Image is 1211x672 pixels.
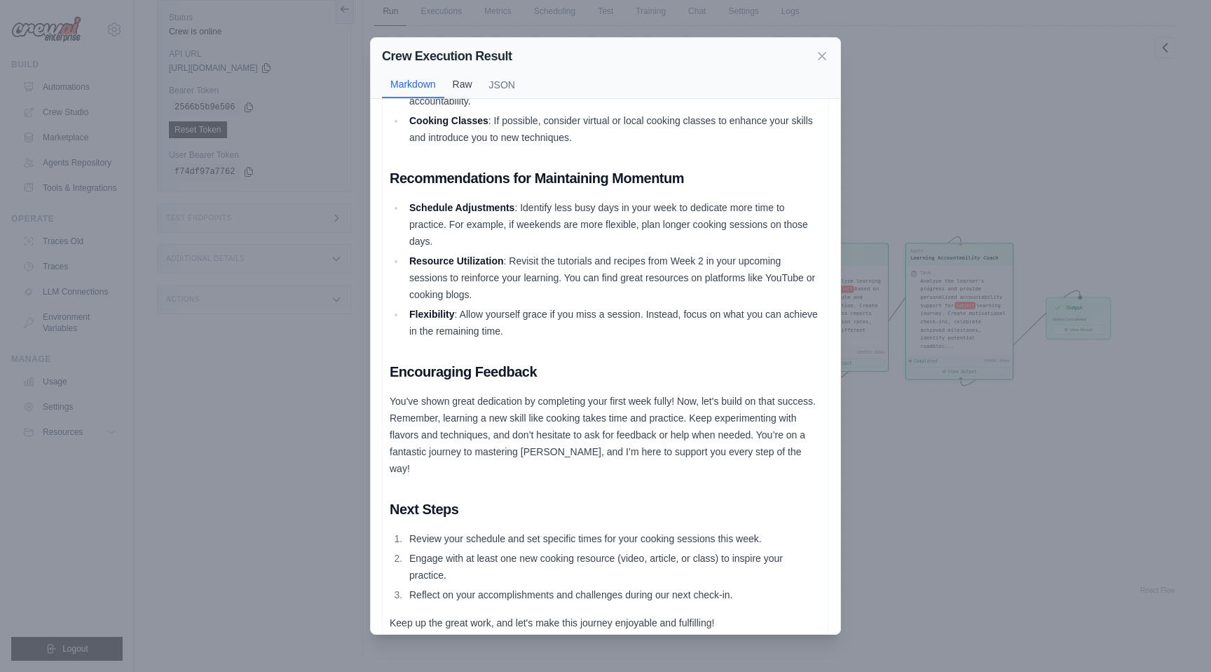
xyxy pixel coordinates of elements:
li: : Allow yourself grace if you miss a session. Instead, focus on what you can achieve in the remai... [405,306,821,340]
li: : Revisit the tutorials and recipes from Week 2 in your upcoming sessions to reinforce your learn... [405,253,821,303]
li: Engage with at least one new cooking resource (video, article, or class) to inspire your practice. [405,550,821,584]
p: You've shown great dedication by completing your first week fully! Now, let's build on that succe... [390,393,821,477]
h2: Encouraging Feedback [390,362,821,382]
strong: Cooking Classes [409,115,488,126]
h2: Next Steps [390,499,821,519]
h2: Recommendations for Maintaining Momentum [390,168,821,188]
li: : Identify less busy days in your week to dedicate more time to practice. For example, if weekend... [405,199,821,250]
li: Review your schedule and set specific times for your cooking sessions this week. [405,530,821,547]
strong: Flexibility [409,309,455,320]
div: Widget de chat [1141,605,1211,672]
li: : If possible, consider virtual or local cooking classes to enhance your skills and introduce you... [405,112,821,146]
strong: Schedule Adjustments [409,202,514,213]
iframe: Chat Widget [1141,605,1211,672]
h2: Crew Execution Result [382,46,512,66]
strong: Resource Utilization [409,255,504,267]
button: Markdown [382,72,444,98]
li: Reflect on your accomplishments and challenges during our next check-in. [405,586,821,603]
button: JSON [481,72,524,98]
button: Raw [444,71,481,98]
